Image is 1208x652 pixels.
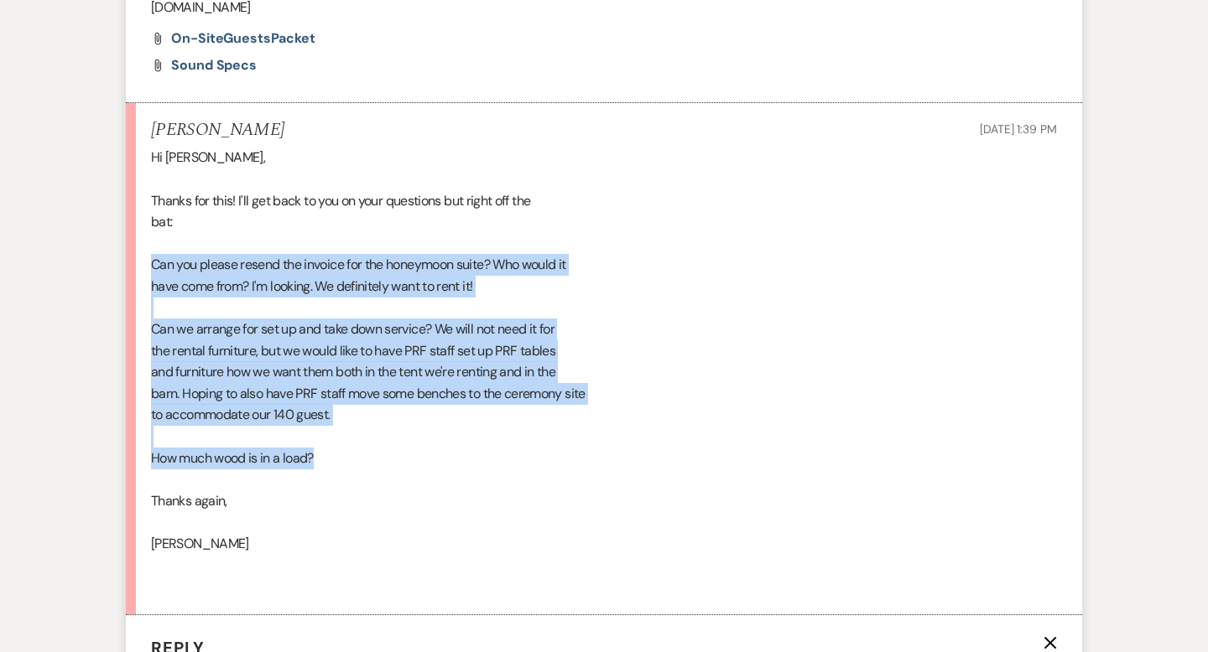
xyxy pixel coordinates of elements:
[151,147,1057,597] div: Hi [PERSON_NAME], Thanks for this! I'll get back to you on your questions but right off the bat: ...
[171,32,315,45] a: On-SiteGuestsPacket
[171,59,257,72] a: Sound Specs
[171,29,315,47] span: On-SiteGuestsPacket
[151,120,284,141] h5: [PERSON_NAME]
[171,56,257,74] span: Sound Specs
[980,122,1057,137] span: [DATE] 1:39 PM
